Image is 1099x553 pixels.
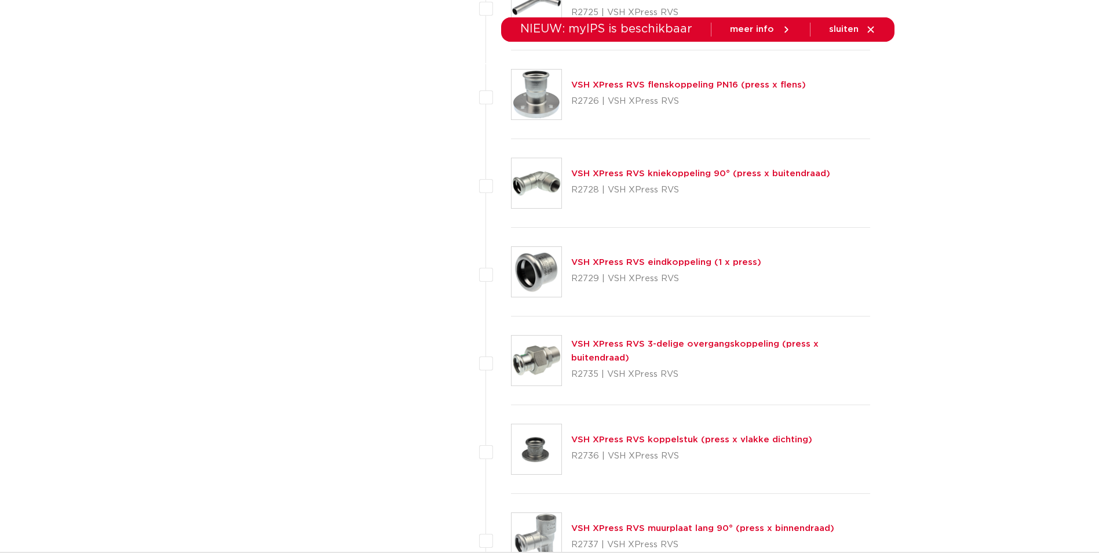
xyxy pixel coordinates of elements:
img: Thumbnail for VSH XPress RVS koppelstuk (press x vlakke dichting) [512,424,561,474]
p: R2735 | VSH XPress RVS [571,365,871,384]
a: VSH XPress RVS kniekoppeling 90° (press x buitendraad) [571,169,830,178]
a: downloads [607,42,656,89]
a: over ons [740,42,780,89]
a: sluiten [829,24,876,35]
a: VSH XPress RVS koppelstuk (press x vlakke dichting) [571,435,812,444]
a: services [680,42,717,89]
img: Thumbnail for VSH XPress RVS flenskoppeling PN16 (press x flens) [512,70,561,119]
a: VSH XPress RVS eindkoppeling (1 x press) [571,258,761,267]
p: R2726 | VSH XPress RVS [571,92,806,111]
a: markten [463,42,500,89]
a: toepassingen [523,42,584,89]
p: R2729 | VSH XPress RVS [571,270,761,288]
img: Thumbnail for VSH XPress RVS 3-delige overgangskoppeling (press x buitendraad) [512,336,561,385]
a: producten [393,42,440,89]
p: R2736 | VSH XPress RVS [571,447,812,465]
img: Thumbnail for VSH XPress RVS eindkoppeling (1 x press) [512,247,561,297]
p: R2728 | VSH XPress RVS [571,181,830,199]
a: meer info [730,24,791,35]
a: VSH XPress RVS muurplaat lang 90° (press x binnendraad) [571,524,834,533]
span: NIEUW: myIPS is beschikbaar [520,23,692,35]
img: Thumbnail for VSH XPress RVS kniekoppeling 90° (press x buitendraad) [512,158,561,208]
div: my IPS [838,38,849,92]
nav: Menu [393,42,780,89]
span: sluiten [829,25,859,34]
a: VSH XPress RVS 3-delige overgangskoppeling (press x buitendraad) [571,340,819,362]
span: meer info [730,25,774,34]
